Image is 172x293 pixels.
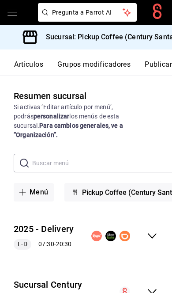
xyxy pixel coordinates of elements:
strong: Para cambios generales, ve a “Organización”. [14,122,123,138]
button: Artículos [14,60,43,75]
div: 07:30 - 20:30 [14,239,74,250]
button: Publicar [145,60,172,75]
div: Resumen sucursal [14,89,86,103]
button: Sucursal Century [14,278,82,291]
button: Grupos modificadores [57,60,131,75]
span: L-D [14,240,30,249]
button: 2025 - Delivery [14,223,74,236]
button: Menú [14,183,54,202]
button: Pregunta a Parrot AI [38,3,137,22]
div: Si activas ‘Editar artículo por menú’, podrás los menús de esta sucursal. [14,103,157,140]
button: open drawer [7,7,18,18]
strong: personalizar [34,113,70,120]
span: Pregunta a Parrot AI [52,8,123,17]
